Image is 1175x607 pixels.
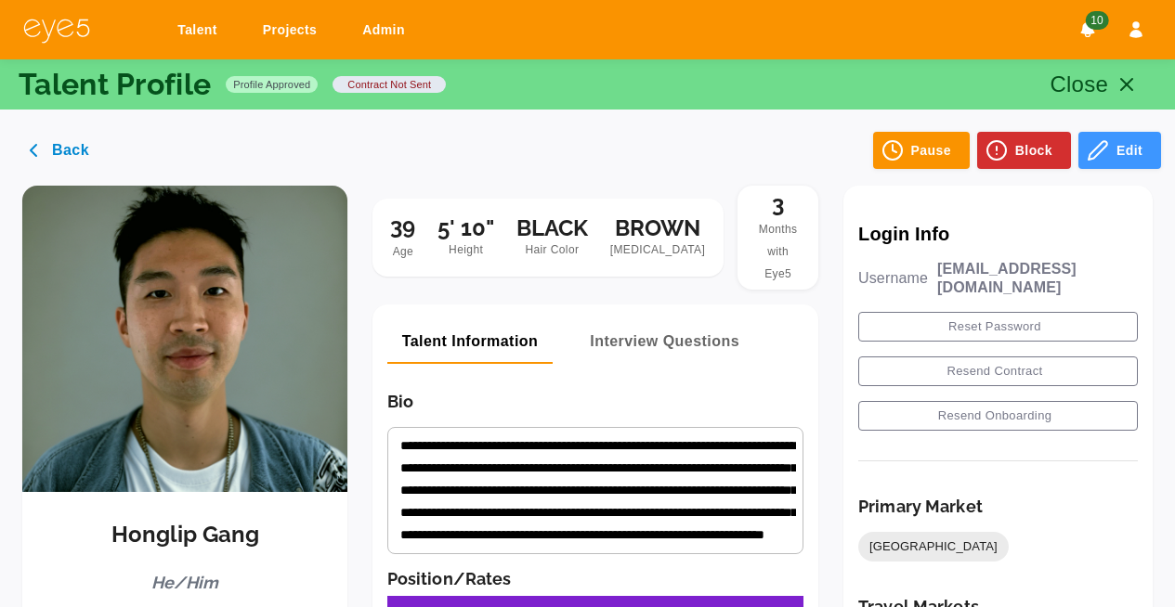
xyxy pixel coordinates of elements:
img: eye5 [22,17,91,44]
span: Height [437,241,494,260]
p: Close [1051,68,1109,101]
span: Months with Eye5 [759,223,798,280]
button: Back [14,132,108,169]
button: Reset Password [858,312,1138,342]
button: Talent Information [387,319,554,364]
p: Login Info [858,223,1138,245]
span: Hair Color [516,241,588,260]
button: Resend Onboarding [858,401,1138,431]
button: Edit [1078,132,1161,169]
button: Close [1038,62,1157,107]
a: Projects [251,13,335,47]
h6: He/Him [151,573,219,593]
span: 10 [1085,11,1108,30]
p: [EMAIL_ADDRESS][DOMAIN_NAME] [937,260,1138,297]
button: Interview Questions [575,319,754,364]
img: Honglip Gang [22,186,347,492]
span: [MEDICAL_DATA] [610,241,706,260]
span: Profile Approved [226,77,318,92]
button: Block [977,132,1071,169]
span: [GEOGRAPHIC_DATA] [858,537,1009,556]
span: contract not sent [340,77,438,92]
button: Resend Contract [858,356,1138,386]
button: Pause [873,132,970,169]
h5: Honglip Gang [111,522,259,549]
p: Talent Profile [19,70,211,99]
a: Talent [165,13,236,47]
h5: BLACK [516,215,588,242]
h5: BROWN [610,215,706,242]
span: Age [393,245,414,258]
h5: 3 [752,191,803,218]
a: Admin [350,13,424,47]
h5: 5' 10" [437,215,494,242]
p: Username [858,269,928,288]
h6: Bio [387,392,804,412]
h6: Position/Rates [387,569,804,589]
button: Notifications [1071,13,1104,46]
h6: Primary Market [858,497,983,517]
h5: 39 [390,213,415,240]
